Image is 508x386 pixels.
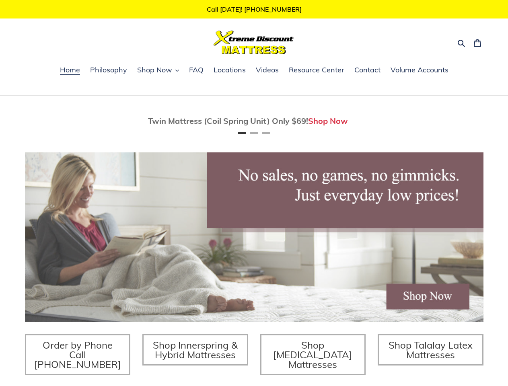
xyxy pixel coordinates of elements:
[210,64,250,76] a: Locations
[214,65,246,75] span: Locations
[137,65,172,75] span: Shop Now
[308,116,348,126] a: Shop Now
[214,31,294,54] img: Xtreme Discount Mattress
[142,334,248,365] a: Shop Innerspring & Hybrid Mattresses
[250,132,258,134] button: Page 2
[25,152,483,322] img: herobannermay2022-1652879215306_1200x.jpg
[60,65,80,75] span: Home
[34,339,121,370] span: Order by Phone Call [PHONE_NUMBER]
[389,339,473,361] span: Shop Talalay Latex Mattresses
[189,65,204,75] span: FAQ
[56,64,84,76] a: Home
[387,64,452,76] a: Volume Accounts
[238,132,246,134] button: Page 1
[378,334,483,365] a: Shop Talalay Latex Mattresses
[262,132,270,134] button: Page 3
[153,339,238,361] span: Shop Innerspring & Hybrid Mattresses
[256,65,279,75] span: Videos
[252,64,283,76] a: Videos
[273,339,352,370] span: Shop [MEDICAL_DATA] Mattresses
[25,334,131,375] a: Order by Phone Call [PHONE_NUMBER]
[185,64,208,76] a: FAQ
[285,64,348,76] a: Resource Center
[354,65,380,75] span: Contact
[391,65,448,75] span: Volume Accounts
[350,64,385,76] a: Contact
[260,334,366,375] a: Shop [MEDICAL_DATA] Mattresses
[90,65,127,75] span: Philosophy
[148,116,308,126] span: Twin Mattress (Coil Spring Unit) Only $69!
[86,64,131,76] a: Philosophy
[133,64,183,76] button: Shop Now
[289,65,344,75] span: Resource Center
